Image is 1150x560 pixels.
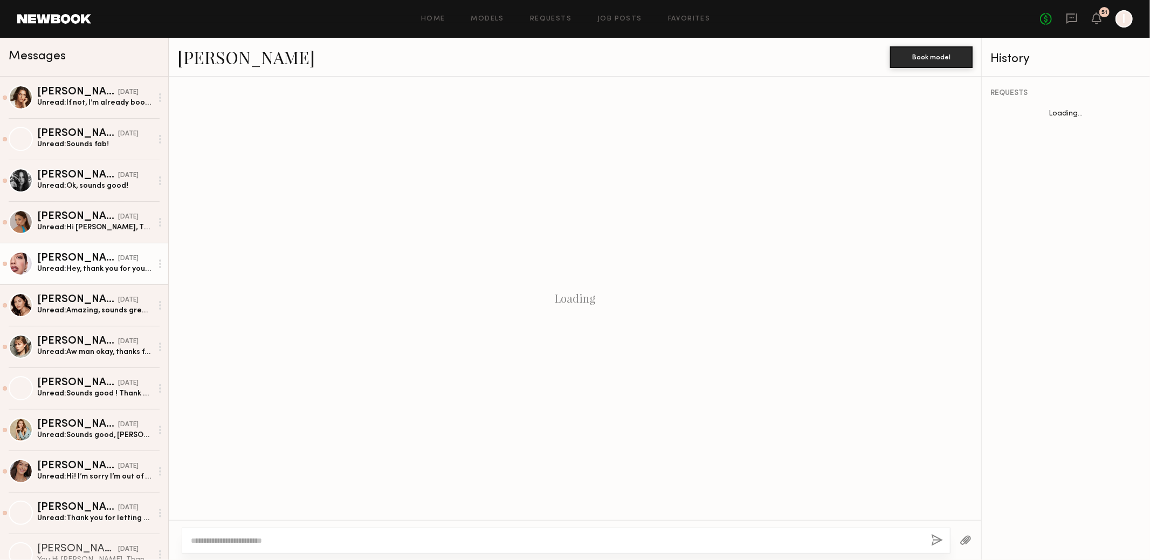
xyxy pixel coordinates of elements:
[890,46,973,68] button: Book model
[37,419,118,430] div: [PERSON_NAME]
[118,503,139,513] div: [DATE]
[597,16,642,23] a: Job Posts
[37,211,118,222] div: [PERSON_NAME]
[890,52,973,61] a: Book model
[118,129,139,139] div: [DATE]
[37,222,152,233] div: Unread: Hi [PERSON_NAME], Thank you for letting me know. I completely understand, and I truly app...
[555,292,595,305] div: Loading
[9,50,66,63] span: Messages
[37,461,118,472] div: [PERSON_NAME]
[37,305,152,316] div: Unread: Amazing, sounds great, thanks!
[37,430,152,440] div: Unread: Sounds good, [PERSON_NAME]! Have an amazing shoot!
[118,544,139,555] div: [DATE]
[421,16,445,23] a: Home
[37,502,118,513] div: [PERSON_NAME]
[37,378,118,388] div: [PERSON_NAME]
[37,513,152,523] div: Unread: Thank you for letting me know and absolutely !
[37,139,152,149] div: Unread: Sounds fab!
[37,347,152,357] div: Unread: Aw man okay, thanks for letting me know. Hope to connect with you another time then!
[118,378,139,388] div: [DATE]
[530,16,571,23] a: Requests
[118,254,139,264] div: [DATE]
[1101,10,1107,16] div: 51
[982,110,1150,118] div: Loading...
[37,472,152,482] div: Unread: Hi! I’m sorry I’m out of town until [DATE].
[118,212,139,222] div: [DATE]
[37,336,118,347] div: [PERSON_NAME]
[37,253,118,264] div: [PERSON_NAME]
[118,420,139,430] div: [DATE]
[118,170,139,181] div: [DATE]
[37,544,118,555] div: [PERSON_NAME]
[37,170,118,181] div: [PERSON_NAME]
[37,87,118,98] div: [PERSON_NAME]
[118,461,139,472] div: [DATE]
[37,388,152,399] div: Unread: Sounds good ! Thank you for letting me know.
[177,45,315,69] a: [PERSON_NAME]
[118,295,139,305] div: [DATE]
[668,16,711,23] a: Favorites
[37,98,152,108] div: Unread: If not, I’m already booked for a job on [DATE] now, but I can do [DATE] or [DATE]
[37,295,118,305] div: [PERSON_NAME]
[37,264,152,274] div: Unread: Hey, thank you for your message. Unfortunately I am not available for the date. If the cl...
[990,53,1141,65] div: History
[118,87,139,98] div: [DATE]
[471,16,504,23] a: Models
[37,128,118,139] div: [PERSON_NAME]
[118,337,139,347] div: [DATE]
[1115,10,1133,28] a: I
[990,90,1141,97] div: REQUESTS
[37,181,152,191] div: Unread: Ok, sounds good!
